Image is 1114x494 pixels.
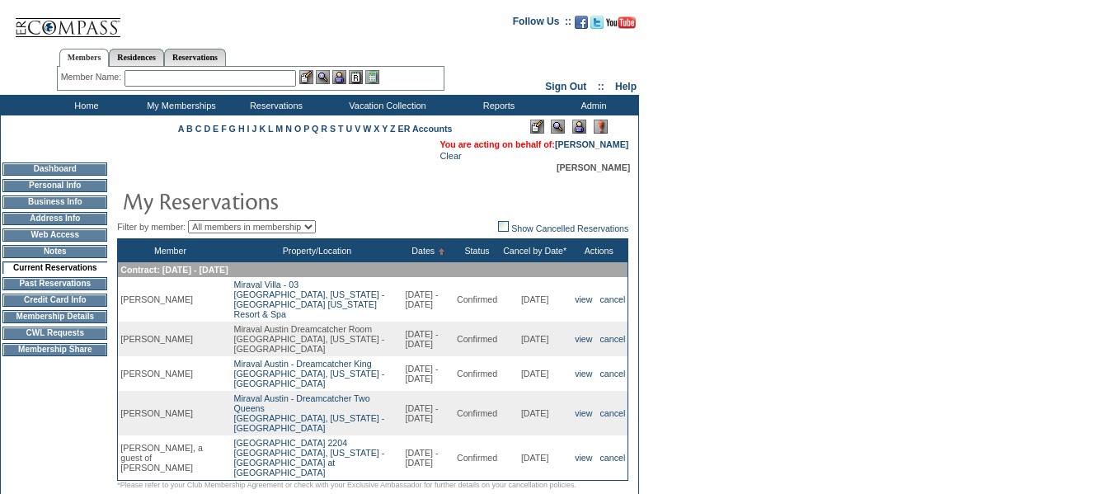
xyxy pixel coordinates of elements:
[2,310,107,323] td: Membership Details
[118,322,223,356] td: [PERSON_NAME]
[37,95,132,115] td: Home
[615,81,637,92] a: Help
[234,280,385,319] a: Miraval Villa - 03[GEOGRAPHIC_DATA], [US_STATE] - [GEOGRAPHIC_DATA] [US_STATE] Resort & Spa
[454,322,500,356] td: Confirmed
[398,124,453,134] a: ER Accounts
[575,294,592,304] a: view
[355,124,360,134] a: V
[2,294,107,307] td: Credit Card Info
[606,21,636,31] a: Subscribe to our YouTube Channel
[454,391,500,435] td: Confirmed
[338,124,344,134] a: T
[598,81,604,92] span: ::
[204,124,210,134] a: D
[117,222,186,232] span: Filter by member:
[454,435,500,481] td: Confirmed
[545,81,586,92] a: Sign Out
[2,327,107,340] td: CWL Requests
[178,124,184,134] a: A
[551,120,565,134] img: View Mode
[530,120,544,134] img: Edit Mode
[118,277,223,322] td: [PERSON_NAME]
[390,124,396,134] a: Z
[299,70,313,84] img: b_edit.gif
[575,453,592,463] a: view
[213,124,219,134] a: E
[14,4,121,38] img: Compass Home
[363,124,371,134] a: W
[234,438,385,478] a: [GEOGRAPHIC_DATA] 2204[GEOGRAPHIC_DATA], [US_STATE] - [GEOGRAPHIC_DATA] at [GEOGRAPHIC_DATA]
[117,481,576,489] span: *Please refer to your Club Membership Agreement or check with your Exclusive Ambassador for furth...
[2,212,107,225] td: Address Info
[268,124,273,134] a: L
[120,265,228,275] span: Contract: [DATE] - [DATE]
[229,124,236,134] a: G
[500,322,570,356] td: [DATE]
[403,356,454,391] td: [DATE] - [DATE]
[234,393,385,433] a: Miraval Austin - Dreamcatcher Two Queens[GEOGRAPHIC_DATA], [US_STATE] - [GEOGRAPHIC_DATA]
[464,246,489,256] a: Status
[435,248,445,255] img: Ascending
[2,277,107,290] td: Past Reservations
[312,124,318,134] a: Q
[330,124,336,134] a: S
[403,277,454,322] td: [DATE] - [DATE]
[61,70,125,84] div: Member Name:
[285,124,292,134] a: N
[449,95,544,115] td: Reports
[575,369,592,379] a: view
[164,49,226,66] a: Reservations
[275,124,283,134] a: M
[544,95,639,115] td: Admin
[2,245,107,258] td: Notes
[555,139,628,149] a: [PERSON_NAME]
[439,151,461,161] a: Clear
[283,246,352,256] a: Property/Location
[374,124,379,134] a: X
[59,49,110,67] a: Members
[590,16,604,29] img: Follow us on Twitter
[321,124,327,134] a: R
[600,408,626,418] a: cancel
[234,359,385,388] a: Miraval Austin - Dreamcatcher King[GEOGRAPHIC_DATA], [US_STATE] - [GEOGRAPHIC_DATA]
[2,261,107,274] td: Current Reservations
[500,277,570,322] td: [DATE]
[575,16,588,29] img: Become our fan on Facebook
[259,124,266,134] a: K
[575,21,588,31] a: Become our fan on Facebook
[195,124,202,134] a: C
[503,246,566,256] a: Cancel by Date*
[294,124,301,134] a: O
[600,334,626,344] a: cancel
[316,70,330,84] img: View
[500,435,570,481] td: [DATE]
[570,239,628,263] th: Actions
[513,14,571,34] td: Follow Us ::
[186,124,193,134] a: B
[606,16,636,29] img: Subscribe to our YouTube Channel
[303,124,309,134] a: P
[411,246,435,256] a: Dates
[118,391,223,435] td: [PERSON_NAME]
[454,277,500,322] td: Confirmed
[594,120,608,134] img: Log Concern/Member Elevation
[251,124,256,134] a: J
[403,322,454,356] td: [DATE] - [DATE]
[2,228,107,242] td: Web Access
[247,124,250,134] a: I
[498,221,509,232] img: chk_off.JPG
[118,356,223,391] td: [PERSON_NAME]
[349,70,363,84] img: Reservations
[122,184,452,217] img: pgTtlMyReservations.gif
[227,95,322,115] td: Reservations
[346,124,353,134] a: U
[439,139,628,149] span: You are acting on behalf of:
[234,324,385,354] span: Miraval Austin Dreamcatcher Room [GEOGRAPHIC_DATA], [US_STATE] - [GEOGRAPHIC_DATA]
[332,70,346,84] img: Impersonate
[2,162,107,176] td: Dashboard
[154,246,186,256] a: Member
[454,356,500,391] td: Confirmed
[2,195,107,209] td: Business Info
[109,49,164,66] a: Residences
[575,334,592,344] a: view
